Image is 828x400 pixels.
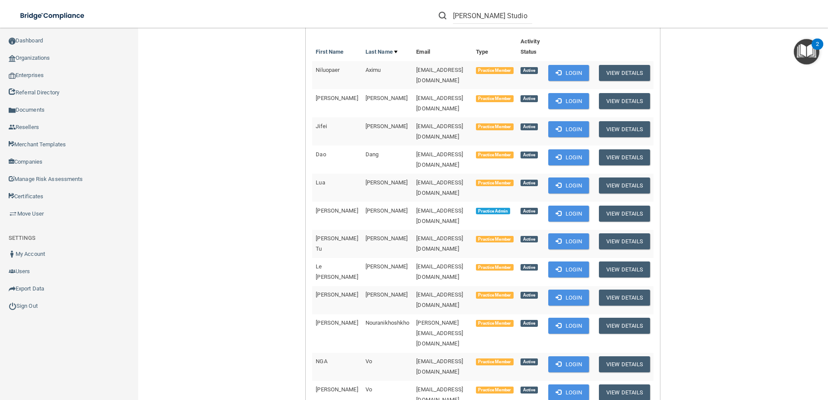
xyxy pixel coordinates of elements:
span: [EMAIL_ADDRESS][DOMAIN_NAME] [416,151,463,168]
span: Aximu [365,67,381,73]
span: [EMAIL_ADDRESS][DOMAIN_NAME] [416,179,463,196]
button: View Details [599,318,650,334]
span: [EMAIL_ADDRESS][DOMAIN_NAME] [416,291,463,308]
span: Active [521,387,538,394]
span: Lua [316,179,325,186]
img: ic_user_dark.df1a06c3.png [9,251,16,258]
span: [PERSON_NAME] [365,263,408,270]
span: Practice Member [476,320,514,327]
span: [PERSON_NAME] [365,235,408,242]
img: icon-users.e205127d.png [9,268,16,275]
span: [EMAIL_ADDRESS][DOMAIN_NAME] [416,95,463,112]
img: ic_reseller.de258add.png [9,124,16,131]
span: Active [521,292,538,299]
span: Practice Member [476,358,514,365]
input: Search [453,8,532,24]
span: Practice Member [476,123,514,130]
span: [EMAIL_ADDRESS][DOMAIN_NAME] [416,358,463,375]
img: enterprise.0d942306.png [9,73,16,79]
button: Login [548,206,589,222]
div: 2 [816,44,819,55]
img: icon-documents.8dae5593.png [9,107,16,114]
span: Le [PERSON_NAME] [316,263,358,280]
span: [PERSON_NAME] [365,179,408,186]
span: Active [521,264,538,271]
span: [PERSON_NAME] [316,207,358,214]
img: ic_dashboard_dark.d01f4a41.png [9,38,16,45]
span: Practice Member [476,180,514,187]
span: [EMAIL_ADDRESS][DOMAIN_NAME] [416,123,463,140]
span: Vo [365,386,372,393]
img: bridge_compliance_login_screen.278c3ca4.svg [13,7,93,25]
button: View Details [599,261,650,277]
span: Active [521,358,538,365]
span: Active [521,152,538,158]
button: Login [548,290,589,306]
img: icon-export.b9366987.png [9,285,16,292]
span: [PERSON_NAME] Tu [316,235,358,252]
button: View Details [599,93,650,109]
span: Vo [365,358,372,365]
span: Practice Member [476,236,514,243]
span: Active [521,208,538,215]
a: First Name [316,47,343,57]
span: Practice Member [476,67,514,74]
span: Practice Admin [476,208,510,215]
span: [PERSON_NAME] [365,123,408,129]
span: Active [521,236,538,243]
span: [PERSON_NAME] [316,386,358,393]
span: [PERSON_NAME] [365,95,408,101]
button: Login [548,356,589,372]
span: Active [521,180,538,187]
span: Practice Member [476,264,514,271]
span: [PERSON_NAME] [316,95,358,101]
button: Login [548,177,589,194]
span: [EMAIL_ADDRESS][DOMAIN_NAME] [416,235,463,252]
button: Login [548,121,589,137]
span: Active [521,320,538,327]
button: View Details [599,149,650,165]
span: Practice Member [476,152,514,158]
span: [PERSON_NAME][EMAIL_ADDRESS][DOMAIN_NAME] [416,319,463,347]
span: Nouranikhoshkho [365,319,410,326]
button: View Details [599,356,650,372]
label: SETTINGS [9,233,36,243]
button: Login [548,261,589,277]
button: Login [548,65,589,81]
img: briefcase.64adab9b.png [9,210,17,218]
button: View Details [599,290,650,306]
span: Practice Member [476,95,514,102]
span: [PERSON_NAME] [316,291,358,298]
img: ic-search.3b580494.png [439,12,446,19]
button: Login [548,233,589,249]
button: View Details [599,65,650,81]
span: Active [521,67,538,74]
span: [EMAIL_ADDRESS][DOMAIN_NAME] [416,67,463,84]
span: Jifei [316,123,327,129]
span: [PERSON_NAME] [365,291,408,298]
button: Login [548,93,589,109]
span: NGA [316,358,327,365]
img: organization-icon.f8decf85.png [9,55,16,62]
button: Login [548,318,589,334]
button: View Details [599,177,650,194]
button: Open Resource Center, 2 new notifications [794,39,819,65]
th: Email [413,33,472,61]
span: [EMAIL_ADDRESS][DOMAIN_NAME] [416,263,463,280]
span: Practice Member [476,292,514,299]
span: [PERSON_NAME] [316,319,358,326]
button: View Details [599,121,650,137]
button: View Details [599,233,650,249]
span: Active [521,95,538,102]
span: Practice Member [476,387,514,394]
img: ic_power_dark.7ecde6b1.png [9,302,16,310]
th: Type [472,33,517,61]
span: [PERSON_NAME] [365,207,408,214]
span: Active [521,123,538,130]
button: Login [548,149,589,165]
span: [EMAIL_ADDRESS][DOMAIN_NAME] [416,207,463,224]
span: Niluopaer [316,67,340,73]
th: Activity Status [517,33,545,61]
a: Last Name [365,47,398,57]
button: View Details [599,206,650,222]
